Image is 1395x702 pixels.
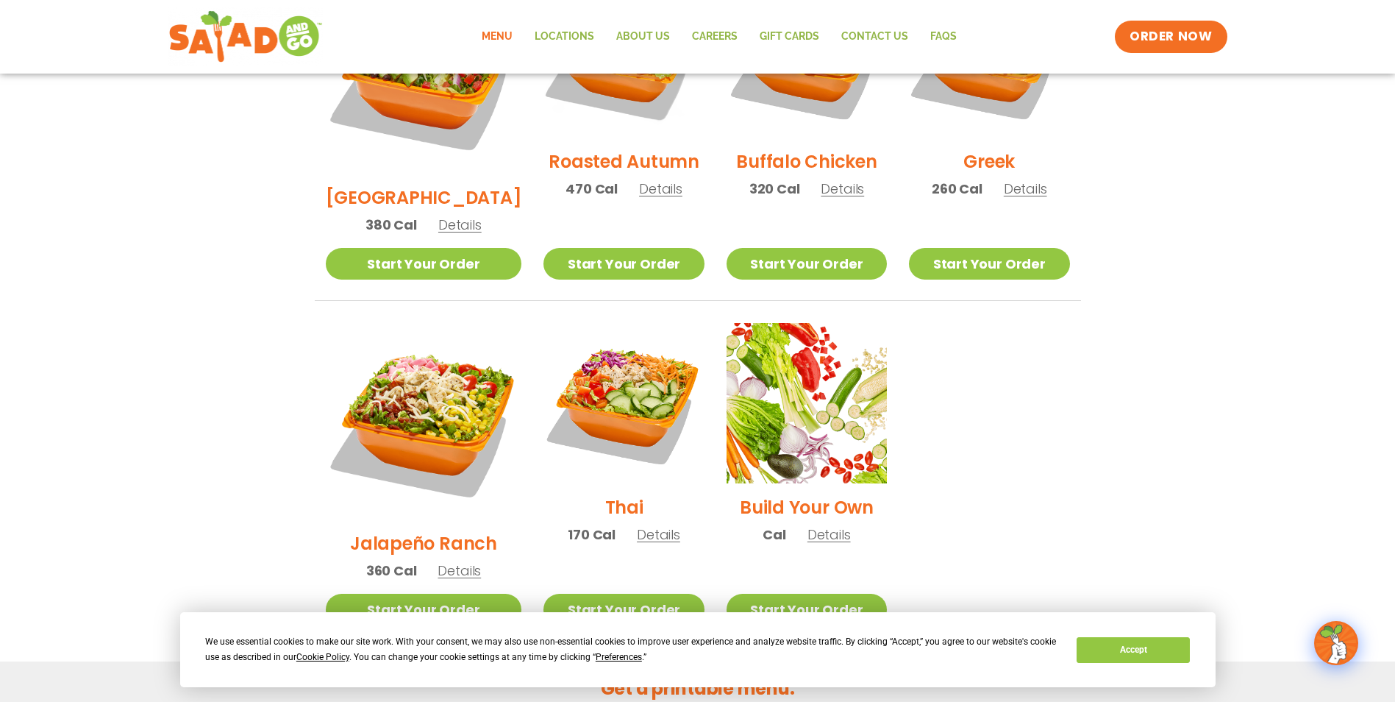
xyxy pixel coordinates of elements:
a: Start Your Order [326,248,522,280]
span: 170 Cal [568,525,616,545]
a: ORDER NOW [1115,21,1227,53]
span: ORDER NOW [1130,28,1212,46]
a: Start Your Order [909,248,1069,280]
h2: Greek [963,149,1015,174]
a: GIFT CARDS [749,20,830,54]
div: We use essential cookies to make our site work. With your consent, we may also use non-essential ... [205,634,1059,665]
a: Careers [681,20,749,54]
nav: Menu [471,20,968,54]
button: Accept [1077,637,1190,663]
span: Details [1004,180,1047,198]
img: Product photo for Jalapeño Ranch Salad [326,323,522,520]
a: Start Your Order [727,594,887,625]
img: Product photo for Build Your Own [727,323,887,483]
span: Details [821,180,864,198]
a: Start Your Order [543,594,704,625]
span: 320 Cal [749,179,800,199]
span: Details [639,180,682,198]
span: Preferences [596,652,642,662]
span: 260 Cal [932,179,982,199]
a: Menu [471,20,524,54]
a: Start Your Order [543,248,704,280]
h2: Buffalo Chicken [736,149,877,174]
a: Locations [524,20,605,54]
span: Details [637,525,680,544]
h2: Thai [605,494,643,520]
span: 470 Cal [566,179,618,199]
h2: Get a printable menu: [315,676,1081,701]
span: Cal [763,525,785,545]
h2: Roasted Autumn [549,149,699,174]
span: Details [438,561,481,580]
img: Product photo for Thai Salad [543,323,704,483]
h2: Jalapeño Ranch [350,531,497,556]
h2: [GEOGRAPHIC_DATA] [326,185,522,210]
img: new-SAG-logo-768×292 [168,7,324,66]
a: About Us [605,20,681,54]
h2: Build Your Own [740,494,874,520]
div: Cookie Consent Prompt [180,612,1216,687]
a: Start Your Order [727,248,887,280]
a: FAQs [919,20,968,54]
span: 360 Cal [366,561,417,581]
span: Details [438,216,482,234]
span: Cookie Policy [296,652,349,662]
a: Contact Us [830,20,919,54]
span: Details [807,525,851,544]
img: wpChatIcon [1316,623,1357,664]
a: Start Your Order [326,594,522,625]
span: 380 Cal [365,215,417,235]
